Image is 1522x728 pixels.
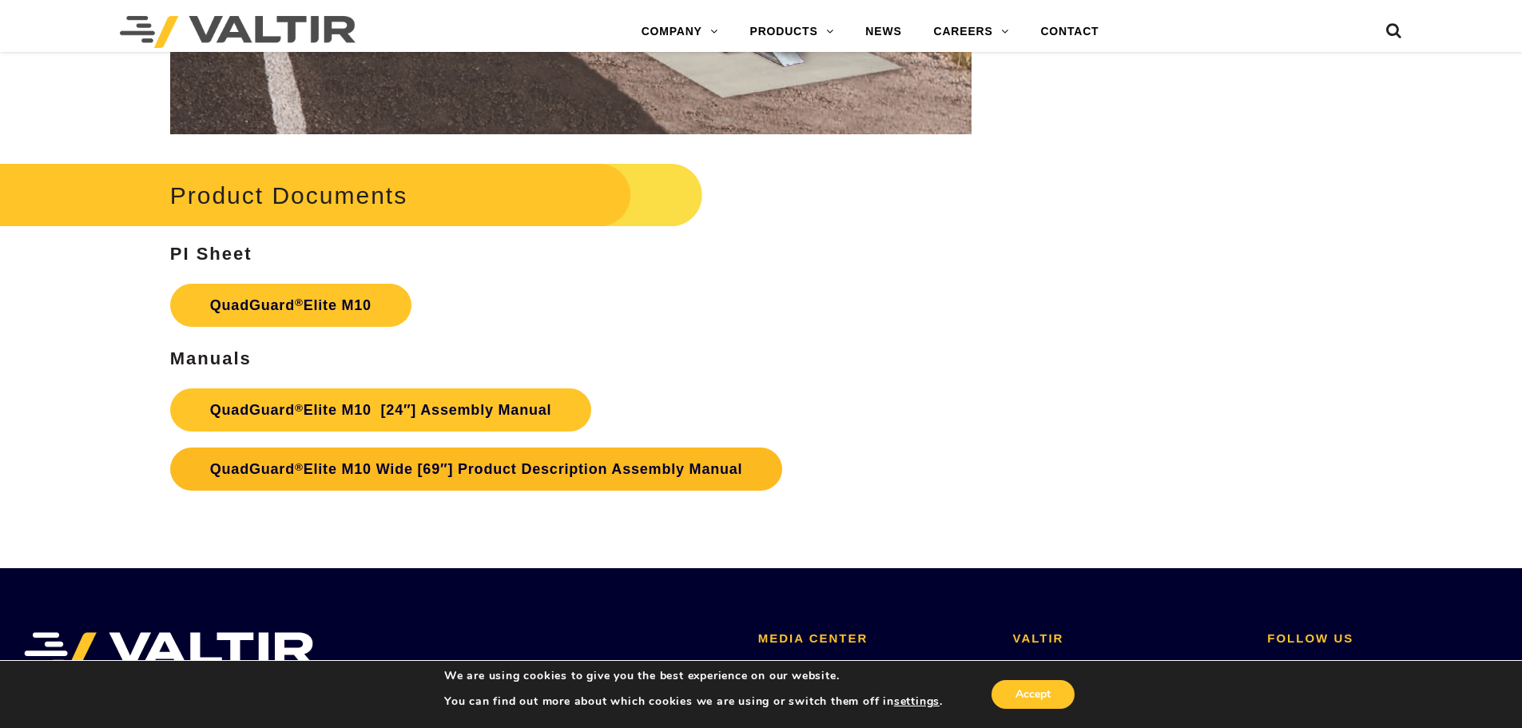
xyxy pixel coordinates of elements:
sup: ® [295,461,304,473]
a: QuadGuard®Elite M10 [170,284,411,327]
h2: MEDIA CENTER [758,632,989,646]
a: CONTACT [1024,16,1115,48]
a: PRODUCTS [734,16,850,48]
h2: VALTIR [1013,632,1244,646]
a: CAREERS [918,16,1025,48]
a: QuadGuard®Elite M10 [24″] Assembly Manual [170,388,592,432]
p: You can find out more about which cookies we are using or switch them off in . [444,694,943,709]
a: COMPANY [626,16,734,48]
strong: PI Sheet [170,244,252,264]
sup: ® [295,402,304,414]
h2: FOLLOW US [1267,632,1498,646]
a: NEWS [849,16,917,48]
button: Accept [991,680,1075,709]
img: VALTIR [24,632,314,672]
p: We are using cookies to give you the best experience on our website. [444,669,943,683]
strong: Manuals [170,348,252,368]
img: Valtir [120,16,356,48]
button: settings [894,694,940,709]
sup: ® [295,296,304,308]
a: QuadGuard®Elite M10 Wide [69″] Product Description Assembly Manual [170,448,783,491]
